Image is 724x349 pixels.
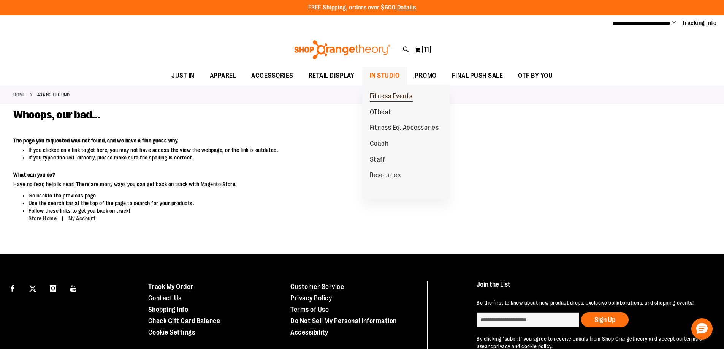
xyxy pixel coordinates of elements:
span: APPAREL [210,67,236,84]
a: APPAREL [202,67,244,85]
a: Store Home [29,215,57,221]
span: 11 [424,46,429,53]
a: Details [397,4,416,11]
span: JUST IN [171,67,195,84]
a: Resources [362,167,409,183]
a: Fitness Events [362,88,420,104]
a: Shopping Info [148,306,189,313]
span: | [58,212,67,225]
a: Coach [362,136,396,152]
ul: IN STUDIO [362,85,450,199]
span: ACCESSORIES [251,67,293,84]
a: OTF BY YOU [510,67,560,85]
span: OTF BY YOU [518,67,553,84]
span: Whoops, our bad... [13,108,100,121]
li: Follow these links to get you back on track! [29,207,566,223]
span: PROMO [415,67,437,84]
span: Coach [370,140,389,149]
a: IN STUDIO [362,67,407,85]
li: If you clicked on a link to get here, you may not have access the view the webpage, or the link i... [29,146,566,154]
a: FINAL PUSH SALE [444,67,511,85]
a: OTbeat [362,104,399,120]
a: Track My Order [148,283,193,291]
span: RETAIL DISPLAY [309,67,355,84]
a: Customer Service [290,283,344,291]
a: Home [13,92,25,98]
li: to the previous page. [29,192,566,199]
span: Staff [370,156,385,165]
a: Do Not Sell My Personal Information [290,317,397,325]
span: Fitness Eq. Accessories [370,124,439,133]
a: Visit our Youtube page [67,281,80,294]
button: Account menu [672,19,676,27]
button: Sign Up [581,312,629,327]
a: RETAIL DISPLAY [301,67,362,85]
a: Contact Us [148,294,182,302]
a: Fitness Eq. Accessories [362,120,447,136]
span: FINAL PUSH SALE [452,67,503,84]
a: Privacy Policy [290,294,332,302]
span: Sign Up [594,316,615,324]
dt: What can you do? [13,171,566,178]
img: Twitter [29,285,36,292]
a: PROMO [407,67,444,85]
p: FREE Shipping, orders over $600. [308,3,416,12]
span: IN STUDIO [370,67,400,84]
a: Go back [29,193,48,199]
dd: Have no fear, help is near! There are many ways you can get back on track with Magento Store. [13,180,566,188]
a: Check Gift Card Balance [148,317,220,325]
a: Tracking Info [682,19,717,27]
a: ACCESSORIES [244,67,301,85]
p: Be the first to know about new product drops, exclusive collaborations, and shopping events! [477,299,707,306]
li: Use the search bar at the top of the page to search for your products. [29,199,566,207]
li: If you typed the URL directly, please make sure the spelling is correct. [29,154,566,161]
a: JUST IN [164,67,202,85]
a: Staff [362,152,393,168]
span: Fitness Events [370,92,413,102]
a: Cookie Settings [148,328,195,336]
button: Hello, have a question? Let’s chat. [691,318,713,340]
a: My Account [68,215,96,221]
strong: 404 Not Found [37,92,70,98]
dt: The page you requested was not found, and we have a fine guess why. [13,137,566,144]
a: Visit our X page [26,281,40,294]
span: OTbeat [370,108,391,118]
img: Shop Orangetheory [293,40,391,59]
h4: Join the List [477,281,707,295]
a: Visit our Facebook page [6,281,19,294]
a: Visit our Instagram page [46,281,60,294]
a: Accessibility [290,328,328,336]
input: enter email [477,312,579,327]
span: Resources [370,171,401,181]
a: Terms of Use [290,306,329,313]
